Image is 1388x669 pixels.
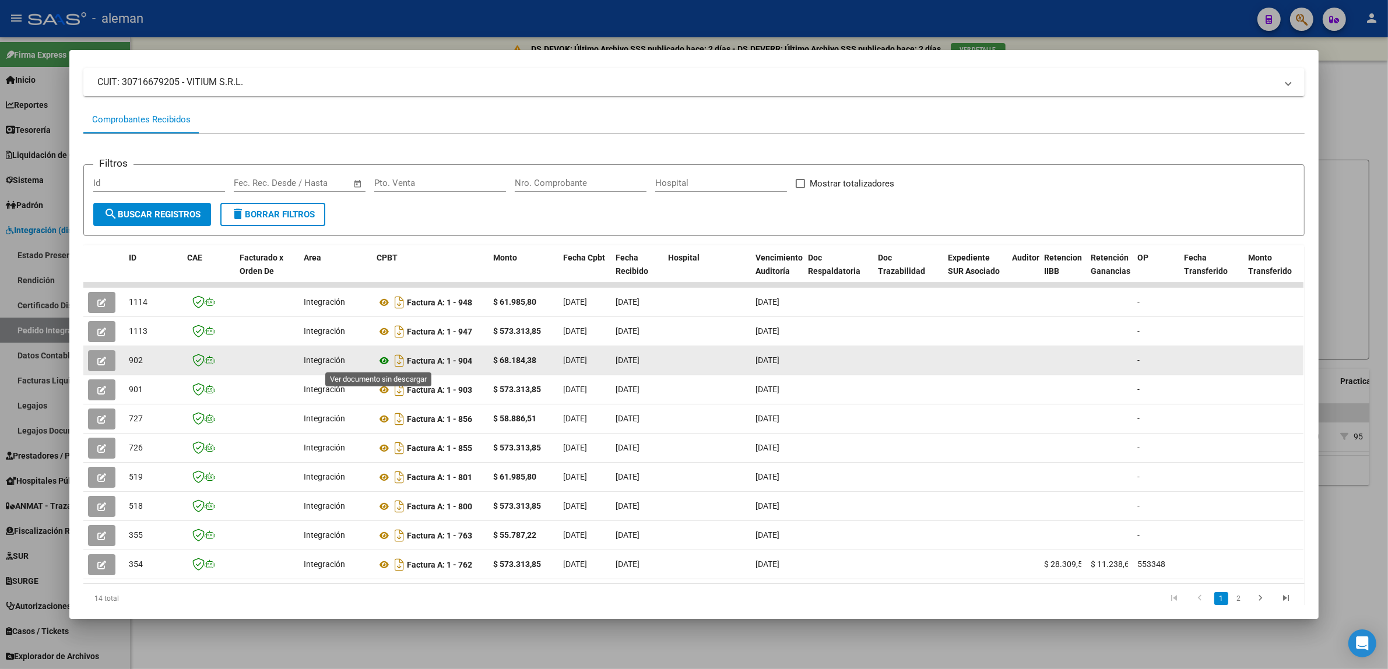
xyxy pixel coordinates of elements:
[563,414,587,423] span: [DATE]
[304,530,345,540] span: Integración
[124,245,182,297] datatable-header-cell: ID
[563,385,587,394] span: [DATE]
[1137,530,1140,540] span: -
[392,555,407,574] i: Descargar documento
[129,355,143,365] span: 902
[563,253,605,262] span: Fecha Cpbt
[129,501,143,510] span: 518
[187,253,202,262] span: CAE
[1137,297,1140,307] span: -
[493,253,517,262] span: Monto
[304,414,345,423] span: Integración
[756,559,779,569] span: [DATE]
[616,443,639,452] span: [DATE]
[97,75,1277,89] mat-panel-title: CUIT: 30716679205 - VITIUM S.R.L.
[563,559,587,569] span: [DATE]
[1184,253,1228,276] span: Fecha Transferido
[563,443,587,452] span: [DATE]
[220,203,325,226] button: Borrar Filtros
[803,245,873,297] datatable-header-cell: Doc Respaldatoria
[240,253,283,276] span: Facturado x Orden De
[1275,592,1297,605] a: go to last page
[1091,253,1130,276] span: Retención Ganancias
[304,253,321,262] span: Area
[304,501,345,510] span: Integración
[1137,472,1140,481] span: -
[1179,245,1243,297] datatable-header-cell: Fecha Transferido
[1163,592,1185,605] a: go to first page
[304,326,345,336] span: Integración
[756,385,779,394] span: [DATE]
[93,203,211,226] button: Buscar Registros
[377,253,398,262] span: CPBT
[1213,589,1230,608] li: page 1
[943,245,1007,297] datatable-header-cell: Expediente SUR Asociado
[1044,253,1082,276] span: Retencion IIBB
[129,326,147,336] span: 1113
[563,501,587,510] span: [DATE]
[616,326,639,336] span: [DATE]
[407,385,472,395] strong: Factura A: 1 - 903
[756,355,779,365] span: [DATE]
[493,443,541,452] strong: $ 573.313,85
[493,559,541,569] strong: $ 573.313,85
[563,297,587,307] span: [DATE]
[129,297,147,307] span: 1114
[1249,592,1271,605] a: go to next page
[304,472,345,481] span: Integración
[493,501,541,510] strong: $ 573.313,85
[407,414,472,424] strong: Factura A: 1 - 856
[392,351,407,370] i: Descargar documento
[616,530,639,540] span: [DATE]
[1232,592,1246,605] a: 2
[756,326,779,336] span: [DATE]
[668,253,700,262] span: Hospital
[873,245,943,297] datatable-header-cell: Doc Trazabilidad
[352,177,365,191] button: Open calendar
[493,297,536,307] strong: $ 61.985,80
[756,414,779,423] span: [DATE]
[1137,355,1140,365] span: -
[104,209,201,220] span: Buscar Registros
[129,385,143,394] span: 901
[616,501,639,510] span: [DATE]
[1214,592,1228,605] a: 1
[558,245,611,297] datatable-header-cell: Fecha Cpbt
[616,385,639,394] span: [DATE]
[808,253,860,276] span: Doc Respaldatoria
[1348,629,1376,657] div: Open Intercom Messenger
[756,501,779,510] span: [DATE]
[129,253,136,262] span: ID
[235,245,299,297] datatable-header-cell: Facturado x Orden De
[304,385,345,394] span: Integración
[407,531,472,540] strong: Factura A: 1 - 763
[1137,326,1140,336] span: -
[493,414,536,423] strong: $ 58.886,51
[1243,245,1308,297] datatable-header-cell: Monto Transferido
[392,526,407,545] i: Descargar documento
[129,414,143,423] span: 727
[563,326,587,336] span: [DATE]
[756,297,779,307] span: [DATE]
[1137,559,1165,569] span: 553348
[83,584,325,613] div: 14 total
[392,381,407,399] i: Descargar documento
[129,472,143,481] span: 519
[756,530,779,540] span: [DATE]
[616,559,639,569] span: [DATE]
[407,356,472,365] strong: Factura A: 1 - 904
[129,530,143,540] span: 355
[1137,501,1140,510] span: -
[231,207,245,221] mat-icon: delete
[1137,443,1140,452] span: -
[756,253,803,276] span: Vencimiento Auditoría
[83,68,1305,96] mat-expansion-panel-header: CUIT: 30716679205 - VITIUM S.R.L.
[231,209,315,220] span: Borrar Filtros
[1230,589,1248,608] li: page 2
[182,245,235,297] datatable-header-cell: CAE
[291,178,348,188] input: Fecha fin
[304,297,345,307] span: Integración
[1086,245,1133,297] datatable-header-cell: Retención Ganancias
[93,156,133,171] h3: Filtros
[407,473,472,482] strong: Factura A: 1 - 801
